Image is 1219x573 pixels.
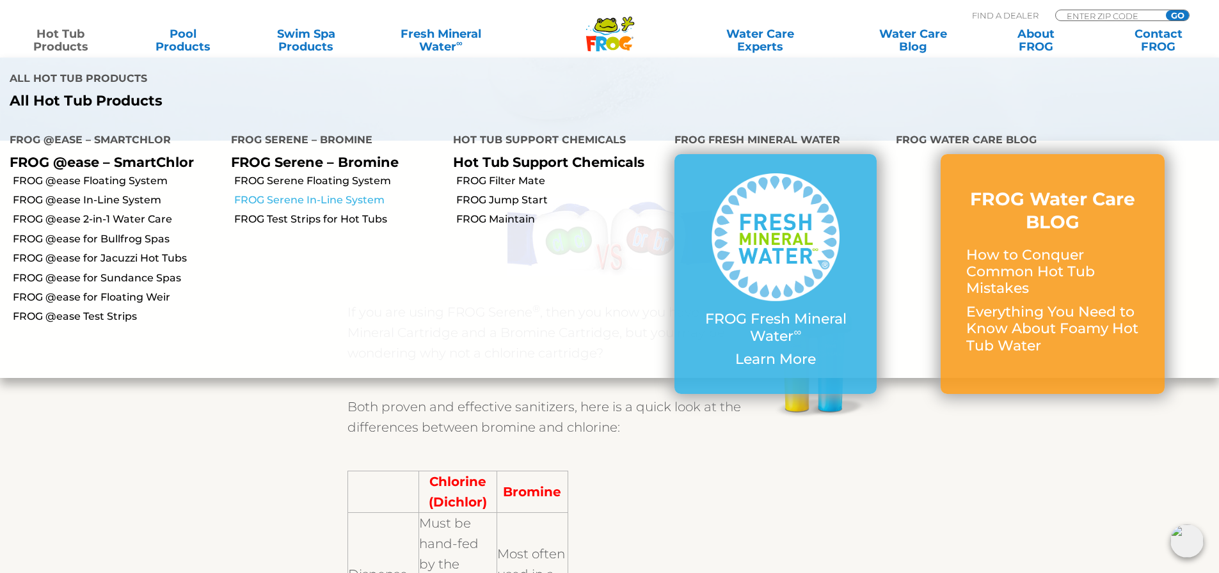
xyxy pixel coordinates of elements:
[700,173,851,374] a: FROG Fresh Mineral Water∞ Learn More
[456,193,665,207] a: FROG Jump Start
[700,311,851,345] p: FROG Fresh Mineral Water
[1170,524,1204,558] img: openIcon
[136,27,231,53] a: PoolProducts
[13,193,221,207] a: FROG @ease In-Line System
[231,154,433,170] p: FROG Serene – Bromine
[793,326,801,338] sup: ∞
[456,38,463,48] sup: ∞
[966,247,1139,297] p: How to Conquer Common Hot Tub Mistakes
[13,251,221,265] a: FROG @ease for Jacuzzi Hot Tubs
[453,154,655,170] p: Hot Tub Support Chemicals
[13,212,221,226] a: FROG @ease 2-in-1 Water Care
[234,212,443,226] a: FROG Test Strips for Hot Tubs
[13,27,108,53] a: Hot TubProducts
[966,187,1139,361] a: FROG Water Care BLOG How to Conquer Common Hot Tub Mistakes Everything You Need to Know About Foa...
[347,396,872,437] p: Both proven and effective sanitizers, here is a quick look at the differences between bromine and...
[700,351,851,368] p: Learn More
[231,129,433,154] h4: FROG Serene – Bromine
[988,27,1083,53] a: AboutFROG
[10,67,600,93] h4: All Hot Tub Products
[503,484,561,499] strong: Bromine
[13,232,221,246] a: FROG @ease for Bullfrog Spas
[456,212,665,226] a: FROG Maintain
[13,174,221,188] a: FROG @ease Floating System
[234,193,443,207] a: FROG Serene In-Line System
[1111,27,1206,53] a: ContactFROG
[453,129,655,154] h4: Hot Tub Support Chemicals
[381,27,500,53] a: Fresh MineralWater∞
[13,310,221,324] a: FROG @ease Test Strips
[13,271,221,285] a: FROG @ease for Sundance Spas
[1166,10,1189,20] input: GO
[865,27,960,53] a: Water CareBlog
[683,27,838,53] a: Water CareExperts
[972,10,1039,21] p: Find A Dealer
[234,174,443,188] a: FROG Serene Floating System
[966,187,1139,234] h3: FROG Water Care BLOG
[456,174,665,188] a: FROG Filter Mate
[896,129,1209,154] h4: FROG Water Care Blog
[13,290,221,304] a: FROG @ease for Floating Weir
[429,474,487,510] strong: Chlorine (Dichlor)
[966,304,1139,354] p: Everything You Need to Know About Foamy Hot Tub Water
[1065,10,1152,21] input: Zip Code Form
[259,27,354,53] a: Swim SpaProducts
[674,129,877,154] h4: FROG Fresh Mineral Water
[10,154,212,170] p: FROG @ease – SmartChlor
[10,129,212,154] h4: FROG @ease – SmartChlor
[10,93,600,109] a: All Hot Tub Products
